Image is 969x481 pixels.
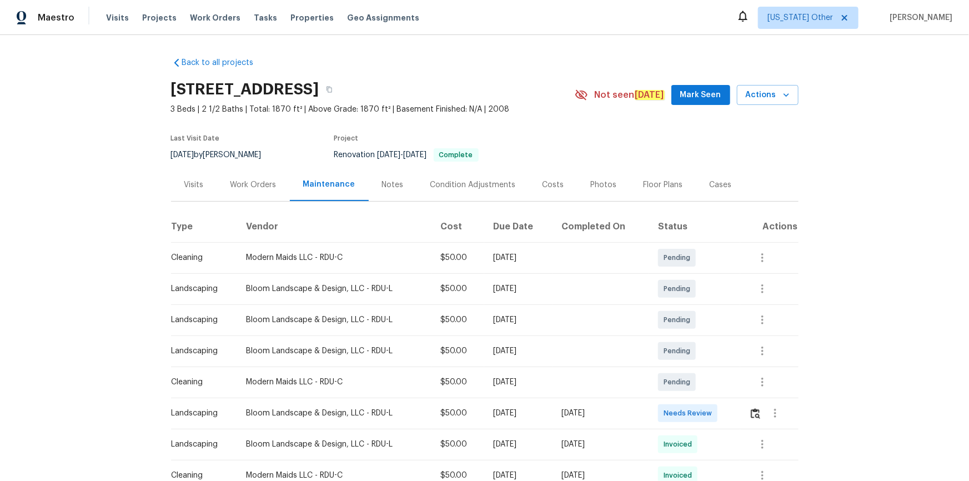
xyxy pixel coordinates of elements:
div: Bloom Landscape & Design, LLC - RDU-L [246,283,423,294]
th: Vendor [237,211,431,242]
div: [DATE] [493,408,544,419]
div: Modern Maids LLC - RDU-C [246,470,423,481]
div: $50.00 [440,345,475,357]
th: Completed On [553,211,649,242]
th: Type [171,211,238,242]
div: [DATE] [493,345,544,357]
span: Mark Seen [680,88,721,102]
div: $50.00 [440,283,475,294]
th: Status [649,211,740,242]
div: Modern Maids LLC - RDU-C [246,252,423,263]
div: by [PERSON_NAME] [171,148,275,162]
span: Geo Assignments [347,12,419,23]
span: Actions [746,88,790,102]
span: [US_STATE] Other [767,12,833,23]
span: Pending [664,283,695,294]
div: Bloom Landscape & Design, LLC - RDU-L [246,408,423,419]
button: Copy Address [319,79,339,99]
div: Bloom Landscape & Design, LLC - RDU-L [246,439,423,450]
span: Pending [664,314,695,325]
div: [DATE] [493,252,544,263]
div: Landscaping [172,314,229,325]
div: Photos [591,179,617,191]
div: [DATE] [561,439,640,450]
div: Cases [710,179,732,191]
span: Visits [106,12,129,23]
div: Maintenance [303,179,355,190]
div: Visits [184,179,204,191]
div: Cleaning [172,252,229,263]
span: Invoiced [664,470,696,481]
span: [DATE] [171,151,194,159]
th: Due Date [484,211,553,242]
div: Condition Adjustments [430,179,516,191]
th: Cost [431,211,484,242]
span: Last Visit Date [171,135,220,142]
div: Work Orders [230,179,277,191]
img: Review Icon [751,408,760,419]
div: $50.00 [440,470,475,481]
div: Notes [382,179,404,191]
div: Bloom Landscape & Design, LLC - RDU-L [246,345,423,357]
div: Landscaping [172,439,229,450]
span: Projects [142,12,177,23]
div: [DATE] [493,470,544,481]
a: Back to all projects [171,57,278,68]
span: Needs Review [664,408,716,419]
button: Mark Seen [671,85,730,106]
span: Invoiced [664,439,696,450]
span: Maestro [38,12,74,23]
div: [DATE] [493,377,544,388]
span: Properties [290,12,334,23]
div: Cleaning [172,377,229,388]
div: $50.00 [440,377,475,388]
em: [DATE] [635,90,665,100]
div: $50.00 [440,314,475,325]
div: Floor Plans [644,179,683,191]
span: Pending [664,377,695,388]
span: - [378,151,427,159]
div: [DATE] [561,470,640,481]
span: Project [334,135,359,142]
div: Landscaping [172,408,229,419]
div: Landscaping [172,283,229,294]
span: Renovation [334,151,479,159]
th: Actions [740,211,798,242]
button: Review Icon [749,400,762,427]
div: [DATE] [561,408,640,419]
span: [PERSON_NAME] [885,12,952,23]
div: [DATE] [493,283,544,294]
div: Costs [543,179,564,191]
div: [DATE] [493,439,544,450]
div: $50.00 [440,252,475,263]
span: Not seen [595,89,665,101]
div: $50.00 [440,439,475,450]
span: 3 Beds | 2 1/2 Baths | Total: 1870 ft² | Above Grade: 1870 ft² | Basement Finished: N/A | 2008 [171,104,575,115]
span: Pending [664,252,695,263]
div: Bloom Landscape & Design, LLC - RDU-L [246,314,423,325]
span: [DATE] [378,151,401,159]
div: Cleaning [172,470,229,481]
span: Work Orders [190,12,240,23]
span: Tasks [254,14,277,22]
span: [DATE] [404,151,427,159]
div: Modern Maids LLC - RDU-C [246,377,423,388]
span: Complete [435,152,478,158]
div: $50.00 [440,408,475,419]
span: Pending [664,345,695,357]
div: [DATE] [493,314,544,325]
button: Actions [737,85,799,106]
div: Landscaping [172,345,229,357]
h2: [STREET_ADDRESS] [171,84,319,95]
